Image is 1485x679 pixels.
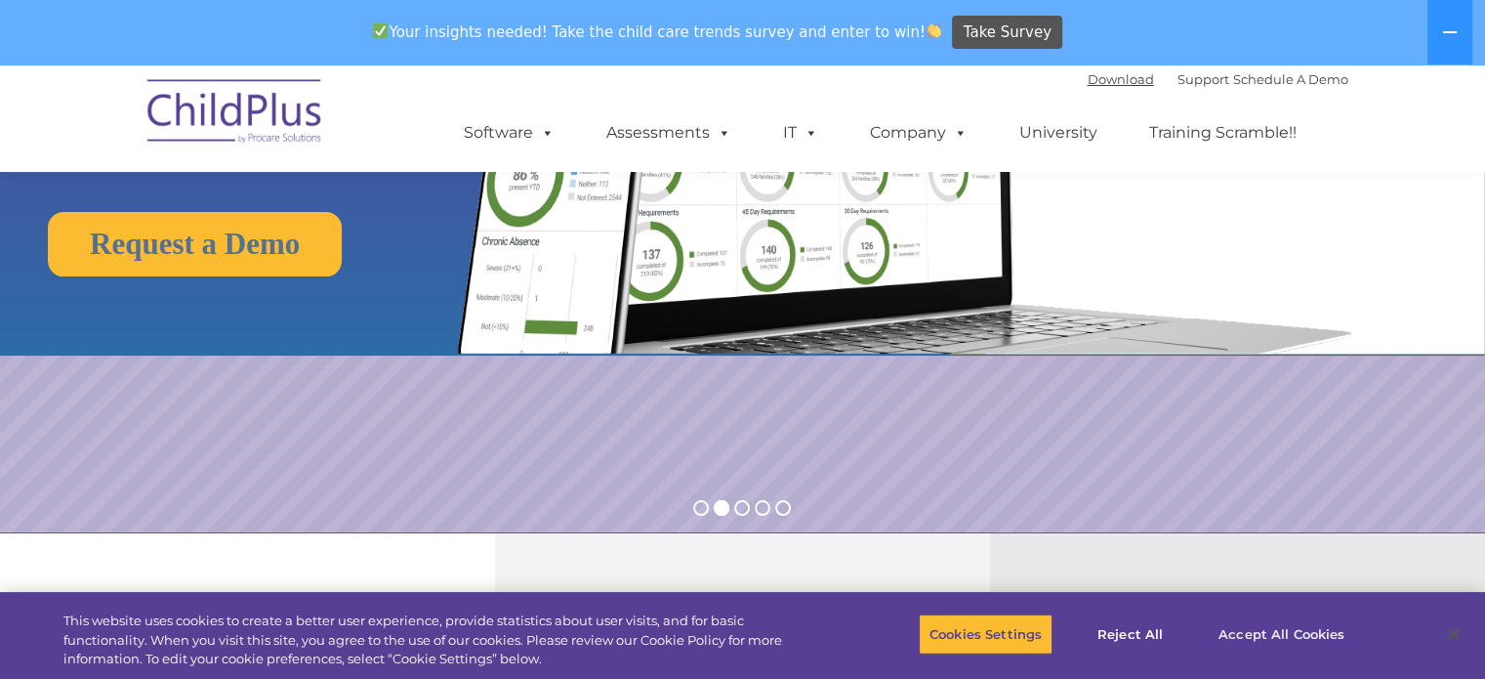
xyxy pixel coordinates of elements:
[1088,71,1348,87] font: |
[919,614,1052,655] button: Cookies Settings
[373,23,388,38] img: ✅
[1088,71,1154,87] a: Download
[1000,113,1117,152] a: University
[964,16,1052,50] span: Take Survey
[48,212,342,276] a: Request a Demo
[271,129,331,144] span: Last name
[850,113,987,152] a: Company
[138,65,333,163] img: ChildPlus by Procare Solutions
[1208,614,1355,655] button: Accept All Cookies
[927,23,941,38] img: 👏
[444,113,574,152] a: Software
[271,209,354,224] span: Phone number
[1177,71,1229,87] a: Support
[1233,71,1348,87] a: Schedule A Demo
[763,113,838,152] a: IT
[587,113,751,152] a: Assessments
[1432,613,1475,656] button: Close
[63,612,817,669] div: This website uses cookies to create a better user experience, provide statistics about user visit...
[952,16,1062,50] a: Take Survey
[365,13,950,51] span: Your insights needed! Take the child care trends survey and enter to win!
[1130,113,1316,152] a: Training Scramble!!
[1069,614,1191,655] button: Reject All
